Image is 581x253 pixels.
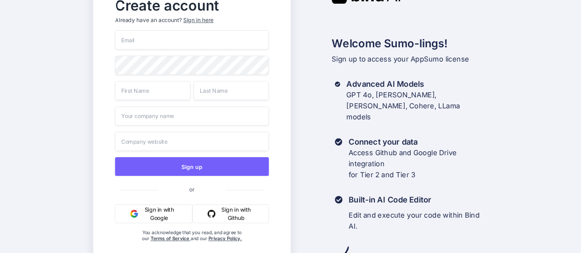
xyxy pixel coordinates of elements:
input: Company website [115,132,269,151]
button: Sign in with Google [115,204,192,223]
a: Terms of Service [150,236,190,242]
h3: Advanced AI Models [346,79,488,90]
p: GPT 4o, [PERSON_NAME], [PERSON_NAME], Cohere, LLama models [346,90,488,122]
input: Email [115,30,269,50]
span: or [158,180,226,199]
p: Access Github and Google Drive integration for Tier 2 and Tier 3 [348,147,488,180]
input: Last Name [193,81,269,100]
input: First Name [115,81,190,100]
h2: Welcome Sumo-lings! [332,35,488,51]
input: Your company name [115,106,269,125]
img: github [208,210,215,218]
img: google [130,210,138,218]
h3: Connect your data [348,136,488,147]
button: Sign in with Github [192,204,269,223]
p: Already have an account? [115,16,269,24]
button: Sign up [115,157,269,176]
p: Edit and execute your code within Bind AI. [349,210,488,232]
div: Sign in here [183,16,213,24]
p: Sign up to access your AppSumo license [332,54,488,65]
h3: Built-in AI Code Editor [349,194,488,205]
a: Privacy Policy. [208,236,242,242]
